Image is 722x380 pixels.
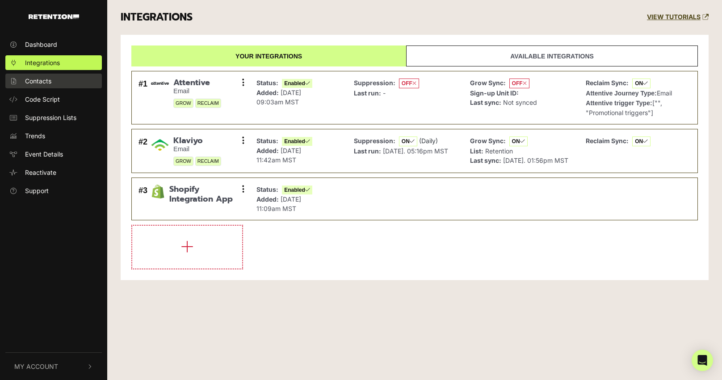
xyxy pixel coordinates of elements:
span: Integrations [25,58,60,67]
span: Attentive [173,78,221,88]
span: Reactivate [25,168,56,177]
img: Shopify Integration App [151,185,165,198]
span: [DATE]. 05:16pm MST [383,147,448,155]
span: [DATE] 09:03am MST [256,89,301,106]
span: Contacts [25,76,51,86]
div: Open Intercom Messenger [692,350,713,371]
a: Suppression Lists [5,110,102,125]
span: OFF [399,78,419,88]
span: Suppression Lists [25,113,76,122]
strong: Status: [256,79,278,87]
span: Code Script [25,95,60,104]
strong: Status: [256,137,278,145]
strong: Reclaim Sync: [586,79,629,87]
img: Retention.com [29,14,79,19]
span: ON [509,136,528,146]
div: #3 [139,185,147,213]
small: Email [173,145,221,153]
strong: Attentive trigger Type: [586,99,652,107]
a: Trends [5,128,102,143]
strong: Last run: [354,89,381,97]
strong: Added: [256,147,279,154]
span: Klaviyo [173,136,221,146]
span: OFF [509,78,529,88]
strong: List: [470,147,483,155]
span: Enabled [282,79,312,88]
span: Trends [25,131,45,140]
a: Reactivate [5,165,102,180]
span: ON [632,78,651,88]
span: Not synced [503,99,537,106]
span: [DATE]. 01:56pm MST [503,157,568,164]
span: Dashboard [25,40,57,49]
a: Available integrations [406,45,698,66]
strong: Sign-up Unit ID: [470,89,519,97]
span: RECLAIM [195,157,221,166]
a: Contacts [5,74,102,88]
a: Support [5,183,102,198]
span: ON [399,136,417,146]
span: (Daily) [419,137,438,145]
img: Attentive [151,82,169,85]
span: GROW [173,99,193,108]
span: My Account [14,362,58,371]
a: Event Details [5,147,102,161]
strong: Grow Sync: [470,137,506,145]
a: VIEW TUTORIALS [647,13,709,21]
a: Dashboard [5,37,102,52]
strong: Last sync: [470,99,501,106]
strong: Status: [256,186,278,193]
a: Your integrations [131,45,406,66]
strong: Last sync: [470,157,501,164]
span: Enabled [282,186,312,194]
span: Shopify Integration App [169,185,243,204]
strong: Grow Sync: [470,79,506,87]
div: #1 [139,78,147,117]
strong: Suppression: [354,137,395,145]
span: Support [25,186,49,195]
strong: Added: [256,195,279,203]
span: Enabled [282,137,312,146]
span: Event Details [25,149,63,159]
small: Email [173,87,221,95]
button: My Account [5,353,102,380]
strong: Added: [256,89,279,96]
strong: Suppression: [354,79,395,87]
a: Code Script [5,92,102,107]
h3: INTEGRATIONS [121,11,193,24]
div: #2 [139,136,147,166]
p: Email ["", "Promotional triggers"] [586,78,688,117]
img: Klaviyo [151,136,169,154]
strong: Reclaim Sync: [586,137,629,145]
span: Retention [485,147,513,155]
span: [DATE] 11:42am MST [256,147,301,164]
span: RECLAIM [195,99,221,108]
strong: Attentive Journey Type: [586,90,656,97]
strong: Last run: [354,147,381,155]
span: ON [632,136,651,146]
span: GROW [173,157,193,166]
span: - [383,89,386,97]
a: Integrations [5,55,102,70]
